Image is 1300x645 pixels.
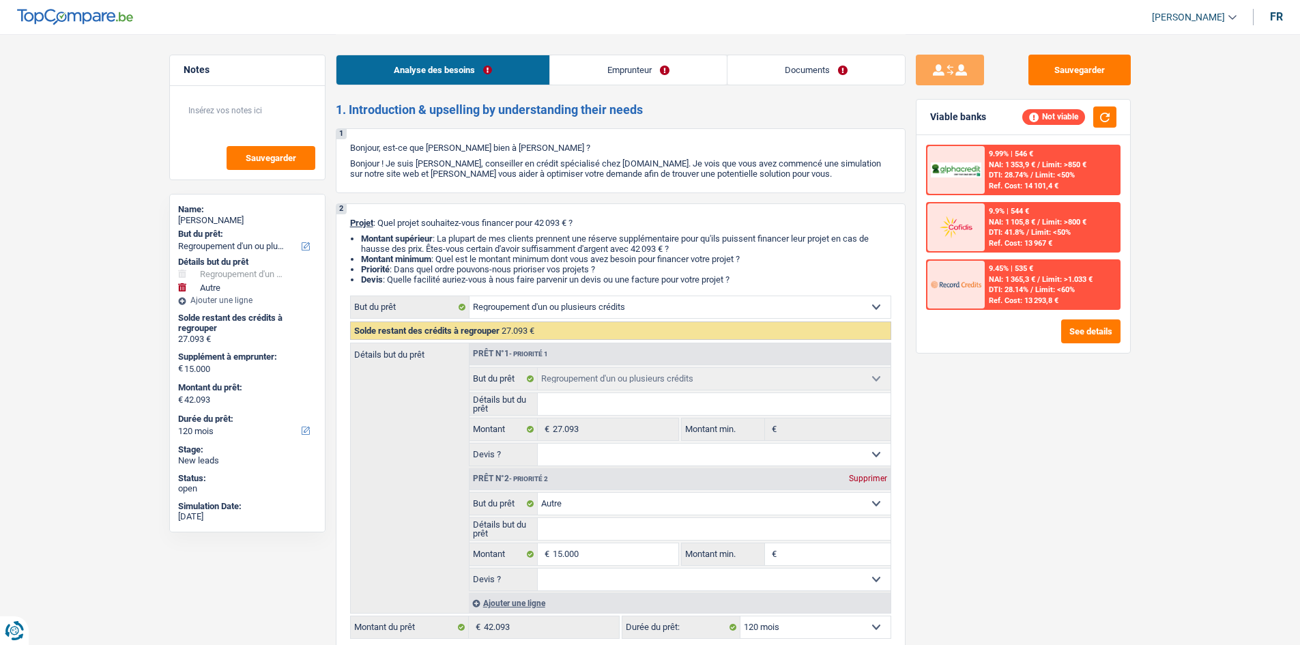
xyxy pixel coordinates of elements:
[470,349,551,358] div: Prêt n°1
[509,475,548,483] span: - Priorité 2
[336,102,906,117] h2: 1. Introduction & upselling by understanding their needs
[931,214,981,240] img: Cofidis
[550,55,727,85] a: Emprunteur
[470,474,551,483] div: Prêt n°2
[361,233,433,244] strong: Montant supérieur
[1042,275,1093,284] span: Limit: >1.033 €
[351,616,469,638] label: Montant du prêt
[469,616,484,638] span: €
[989,218,1035,227] span: NAI: 1 105,8 €
[509,350,548,358] span: - Priorité 1
[361,274,891,285] li: : Quelle facilité auriez-vous à nous faire parvenir un devis ou une facture pour votre projet ?
[178,215,317,226] div: [PERSON_NAME]
[1042,218,1086,227] span: Limit: >800 €
[336,55,549,85] a: Analyse des besoins
[989,296,1058,305] div: Ref. Cost: 13 293,8 €
[178,229,314,240] label: But du prêt:
[350,218,891,228] p: : Quel projet souhaitez-vous financer pour 42 093 € ?
[351,296,470,318] label: But du prêt
[622,616,740,638] label: Durée du prêt:
[682,543,765,565] label: Montant min.
[470,368,538,390] label: But du prêt
[765,418,780,440] span: €
[184,64,311,76] h5: Notes
[227,146,315,170] button: Sauvegarder
[178,395,183,405] span: €
[1022,109,1085,124] div: Not viable
[931,272,981,297] img: Record Credits
[350,158,891,179] p: Bonjour ! Je suis [PERSON_NAME], conseiller en crédit spécialisé chez [DOMAIN_NAME]. Je vois que ...
[1035,285,1075,294] span: Limit: <60%
[469,593,891,613] div: Ajouter une ligne
[1037,218,1040,227] span: /
[178,414,314,425] label: Durée du prêt:
[178,483,317,494] div: open
[930,111,986,123] div: Viable banks
[1061,319,1121,343] button: See details
[1030,285,1033,294] span: /
[989,160,1035,169] span: NAI: 1 353,9 €
[350,143,891,153] p: Bonjour, est-ce que [PERSON_NAME] bien à [PERSON_NAME] ?
[1030,171,1033,180] span: /
[1031,228,1071,237] span: Limit: <50%
[1028,55,1131,85] button: Sauvegarder
[470,393,538,415] label: Détails but du prêt
[361,274,383,285] span: Devis
[989,207,1029,216] div: 9.9% | 544 €
[1270,10,1283,23] div: fr
[1037,160,1040,169] span: /
[336,129,347,139] div: 1
[178,501,317,512] div: Simulation Date:
[846,474,891,483] div: Supprimer
[17,9,133,25] img: TopCompare Logo
[178,473,317,484] div: Status:
[502,326,534,336] span: 27.093 €
[470,543,538,565] label: Montant
[1037,275,1040,284] span: /
[989,275,1035,284] span: NAI: 1 365,3 €
[470,518,538,540] label: Détails but du prêt
[178,363,183,374] span: €
[470,493,538,515] label: But du prêt
[361,264,891,274] li: : Dans quel ordre pouvons-nous prioriser vos projets ?
[470,569,538,590] label: Devis ?
[765,543,780,565] span: €
[989,182,1058,190] div: Ref. Cost: 14 101,4 €
[178,257,317,268] div: Détails but du prêt
[178,455,317,466] div: New leads
[178,296,317,305] div: Ajouter une ligne
[989,149,1033,158] div: 9.99% | 546 €
[1026,228,1029,237] span: /
[1141,6,1237,29] a: [PERSON_NAME]
[538,418,553,440] span: €
[1035,171,1075,180] span: Limit: <50%
[361,254,431,264] strong: Montant minimum
[178,313,317,334] div: Solde restant des crédits à regrouper
[1042,160,1086,169] span: Limit: >850 €
[246,154,296,162] span: Sauvegarder
[351,343,469,359] label: Détails but du prêt
[931,162,981,178] img: AlphaCredit
[361,254,891,264] li: : Quel est le montant minimum dont vous avez besoin pour financer votre projet ?
[989,285,1028,294] span: DTI: 28.14%
[470,444,538,465] label: Devis ?
[178,334,317,345] div: 27.093 €
[682,418,765,440] label: Montant min.
[354,326,500,336] span: Solde restant des crédits à regrouper
[361,233,891,254] li: : La plupart de mes clients prennent une réserve supplémentaire pour qu'ils puissent financer leu...
[989,228,1024,237] span: DTI: 41.8%
[350,218,373,228] span: Projet
[178,444,317,455] div: Stage:
[989,264,1033,273] div: 9.45% | 535 €
[1152,12,1225,23] span: [PERSON_NAME]
[361,264,390,274] strong: Priorité
[727,55,905,85] a: Documents
[178,511,317,522] div: [DATE]
[178,382,314,393] label: Montant du prêt:
[336,204,347,214] div: 2
[538,543,553,565] span: €
[470,418,538,440] label: Montant
[178,204,317,215] div: Name:
[989,171,1028,180] span: DTI: 28.74%
[989,239,1052,248] div: Ref. Cost: 13 967 €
